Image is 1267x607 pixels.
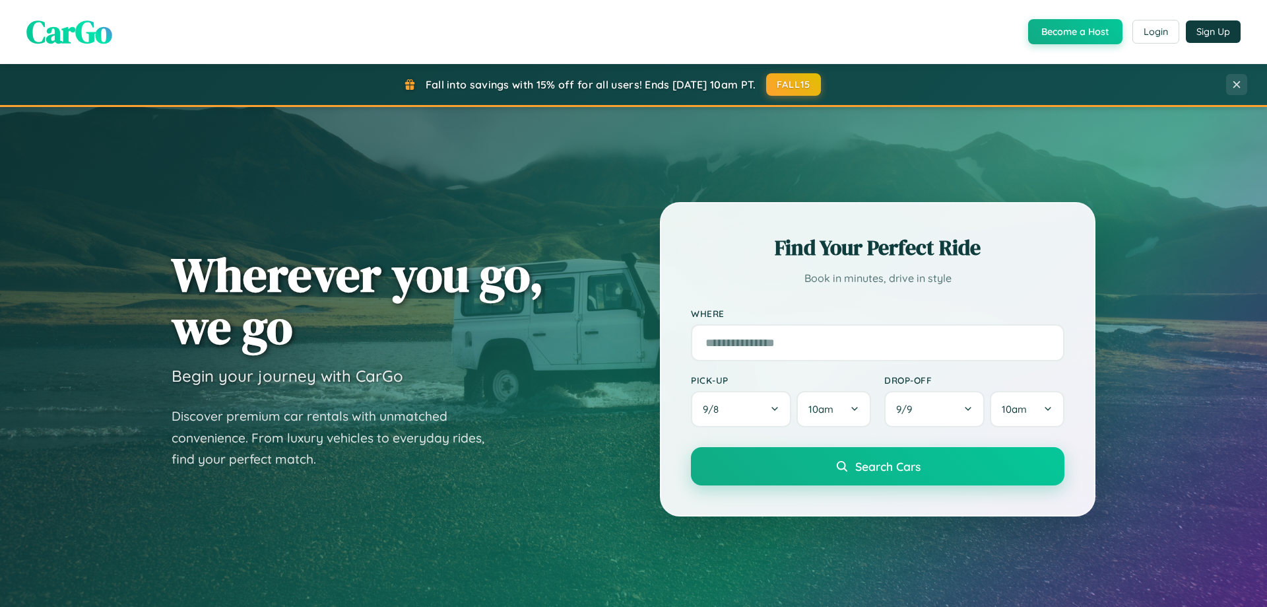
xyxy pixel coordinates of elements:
[172,406,502,470] p: Discover premium car rentals with unmatched convenience. From luxury vehicles to everyday rides, ...
[896,403,919,415] span: 9 / 9
[884,391,985,427] button: 9/9
[691,447,1064,485] button: Search Cars
[1002,403,1027,415] span: 10am
[691,269,1064,288] p: Book in minutes, drive in style
[691,375,871,386] label: Pick-up
[855,459,921,474] span: Search Cars
[766,73,822,96] button: FALL15
[1186,20,1241,43] button: Sign Up
[26,10,112,54] span: CarGo
[691,308,1064,319] label: Where
[703,403,725,415] span: 9 / 8
[426,78,756,91] span: Fall into savings with 15% off for all users! Ends [DATE] 10am PT.
[884,375,1064,386] label: Drop-off
[1132,20,1179,44] button: Login
[691,391,791,427] button: 9/8
[172,366,403,386] h3: Begin your journey with CarGo
[1028,19,1122,44] button: Become a Host
[808,403,833,415] span: 10am
[990,391,1064,427] button: 10am
[691,233,1064,262] h2: Find Your Perfect Ride
[796,391,871,427] button: 10am
[172,248,544,353] h1: Wherever you go, we go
